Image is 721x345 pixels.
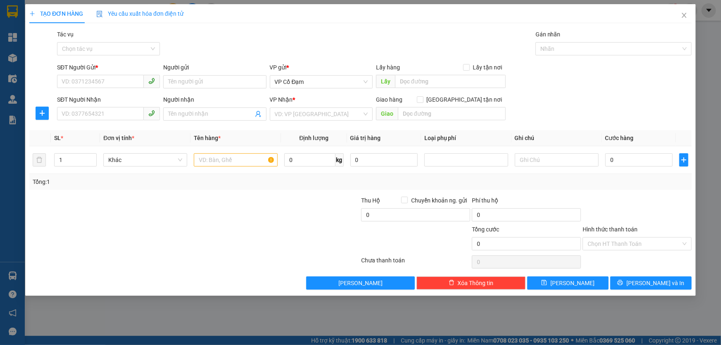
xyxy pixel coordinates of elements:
[33,177,278,186] div: Tổng: 1
[148,110,155,117] span: phone
[416,276,526,290] button: deleteXóa Thông tin
[398,107,506,120] input: Dọc đường
[421,130,512,146] th: Loại phụ phí
[395,75,506,88] input: Dọc đường
[77,31,345,41] li: Hotline: 1900252555
[350,135,381,141] span: Giá trị hàng
[29,11,35,17] span: plus
[472,226,499,233] span: Tổng cước
[275,76,368,88] span: VP Cổ Đạm
[408,196,470,205] span: Chuyển khoản ng. gửi
[458,278,494,288] span: Xóa Thông tin
[583,226,638,233] label: Hình thức thanh toán
[57,31,74,38] label: Tác vụ
[527,276,609,290] button: save[PERSON_NAME]
[376,75,395,88] span: Lấy
[680,157,688,163] span: plus
[424,95,506,104] span: [GEOGRAPHIC_DATA] tận nơi
[163,63,266,72] div: Người gửi
[673,4,696,27] button: Close
[57,95,160,104] div: SĐT Người Nhận
[627,278,685,288] span: [PERSON_NAME] và In
[33,153,46,167] button: delete
[299,135,328,141] span: Định lượng
[163,95,266,104] div: Người nhận
[29,10,83,17] span: TẠO ĐƠN HÀNG
[361,256,471,270] div: Chưa thanh toán
[472,196,581,208] div: Phí thu hộ
[541,280,547,286] span: save
[103,135,134,141] span: Đơn vị tính
[550,278,595,288] span: [PERSON_NAME]
[57,63,160,72] div: SĐT Người Gửi
[338,278,383,288] span: [PERSON_NAME]
[350,153,418,167] input: 0
[148,78,155,84] span: phone
[194,153,278,167] input: VD: Bàn, Ghế
[270,96,293,103] span: VP Nhận
[336,153,344,167] span: kg
[512,130,602,146] th: Ghi chú
[36,110,49,117] span: plus
[605,135,634,141] span: Cước hàng
[376,96,402,103] span: Giao hàng
[618,280,623,286] span: printer
[470,63,506,72] span: Lấy tận nơi
[681,12,688,19] span: close
[361,197,380,204] span: Thu Hộ
[96,10,183,17] span: Yêu cầu xuất hóa đơn điện tử
[515,153,599,167] input: Ghi Chú
[449,280,454,286] span: delete
[535,31,561,38] label: Gán nhãn
[10,60,96,74] b: GỬI : VP Cổ Đạm
[610,276,692,290] button: printer[PERSON_NAME] và In
[376,64,400,71] span: Lấy hàng
[77,20,345,31] li: Cổ Đạm, xã [GEOGRAPHIC_DATA], [GEOGRAPHIC_DATA]
[306,276,415,290] button: [PERSON_NAME]
[679,153,688,167] button: plus
[376,107,398,120] span: Giao
[108,154,182,166] span: Khác
[54,135,61,141] span: SL
[194,135,221,141] span: Tên hàng
[270,63,373,72] div: VP gửi
[96,11,103,17] img: icon
[255,111,262,117] span: user-add
[10,10,52,52] img: logo.jpg
[36,107,49,120] button: plus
